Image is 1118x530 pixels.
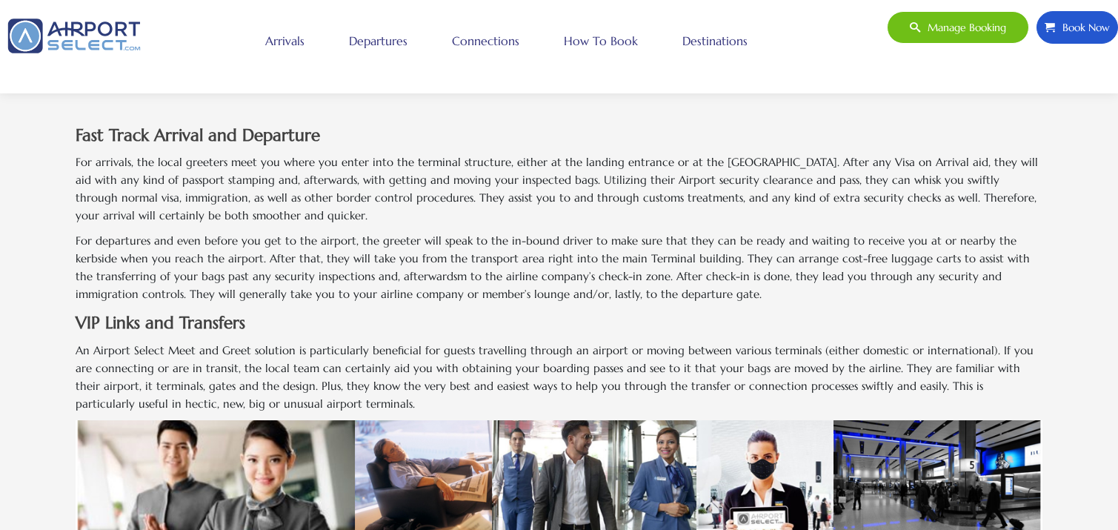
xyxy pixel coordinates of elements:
a: Connections [448,22,523,59]
p: An Airport Select Meet and Greet solution is particularly beneficial for guests travelling throug... [76,342,1042,413]
span: Manage booking [920,12,1006,43]
a: Departures [345,22,411,59]
strong: VIP Links and Transfers [76,312,245,333]
a: Arrivals [262,22,308,59]
a: Book Now [1037,11,1118,44]
strong: Fast Track Arrival and Departure [76,125,320,145]
p: For arrivals, the local greeters meet you where you enter into the terminal structure, either at ... [76,153,1042,225]
span: Book Now [1055,12,1110,43]
p: For departures and even before you get to the airport, the greeter will speak to the in-bound dri... [76,232,1042,303]
a: Manage booking [887,11,1029,44]
a: Destinations [679,22,751,59]
a: How to book [560,22,642,59]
